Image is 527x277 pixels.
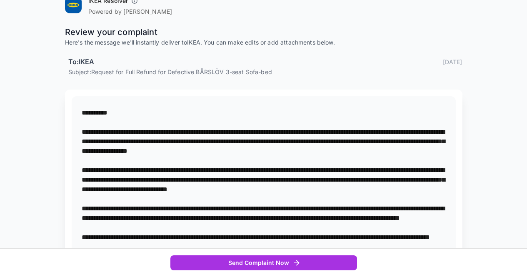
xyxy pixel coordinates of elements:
[65,26,462,38] p: Review your complaint
[68,67,462,76] p: Subject: Request for Full Refund for Defective BÅRSLÖV 3-seat Sofa-bed
[68,57,95,67] h6: To: IKEA
[443,57,462,66] p: [DATE]
[65,38,462,47] p: Here's the message we'll instantly deliver to IKEA . You can make edits or add attachments below.
[170,255,357,271] button: Send Complaint Now
[88,7,172,16] p: Powered by [PERSON_NAME]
